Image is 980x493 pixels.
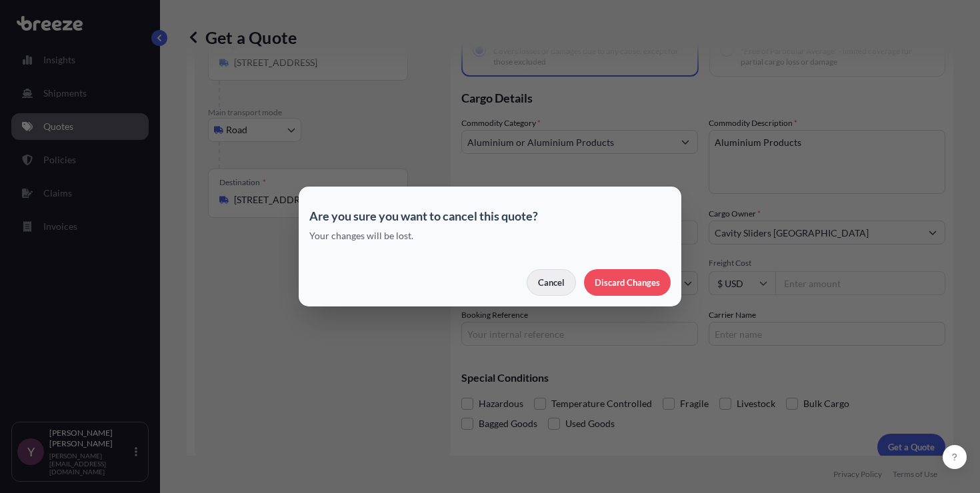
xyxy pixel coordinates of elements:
p: Your changes will be lost. [309,229,671,243]
button: Cancel [527,269,576,296]
p: Discard Changes [595,276,660,289]
p: Are you sure you want to cancel this quote? [309,208,671,224]
p: Cancel [538,276,565,289]
button: Discard Changes [584,269,671,296]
